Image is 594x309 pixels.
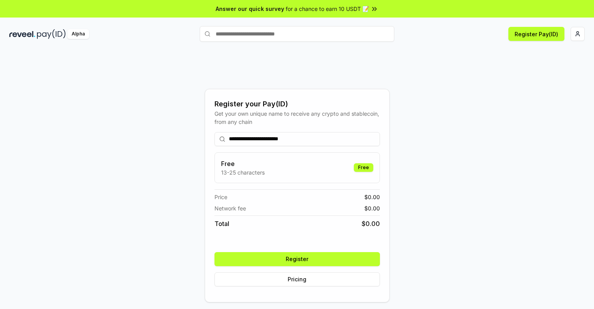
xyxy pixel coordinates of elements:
[37,29,66,39] img: pay_id
[508,27,564,41] button: Register Pay(ID)
[364,204,380,212] span: $ 0.00
[214,99,380,109] div: Register your Pay(ID)
[354,163,373,172] div: Free
[214,193,227,201] span: Price
[221,159,265,168] h3: Free
[67,29,89,39] div: Alpha
[216,5,284,13] span: Answer our quick survey
[364,193,380,201] span: $ 0.00
[214,219,229,228] span: Total
[362,219,380,228] span: $ 0.00
[214,252,380,266] button: Register
[9,29,35,39] img: reveel_dark
[221,168,265,177] p: 13-25 characters
[214,109,380,126] div: Get your own unique name to receive any crypto and stablecoin, from any chain
[214,204,246,212] span: Network fee
[286,5,369,13] span: for a chance to earn 10 USDT 📝
[214,272,380,286] button: Pricing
